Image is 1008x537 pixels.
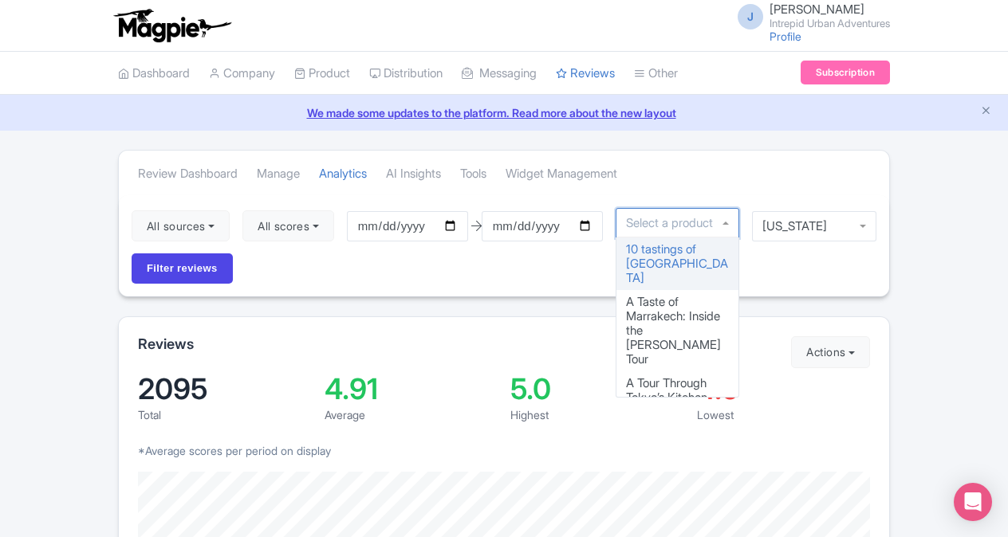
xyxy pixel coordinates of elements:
[460,152,486,196] a: Tools
[980,103,992,121] button: Close announcement
[242,210,334,242] button: All scores
[10,104,998,121] a: We made some updates to the platform. Read more about the new layout
[697,374,871,403] div: 4.9
[616,371,739,453] div: A Tour Through Tokyo’s Kitchen (with World's Most Famous Fish Market)
[257,152,300,196] a: Manage
[770,29,801,43] a: Profile
[132,253,233,284] input: Filter reviews
[728,3,890,29] a: J [PERSON_NAME] Intrepid Urban Adventures
[118,52,190,96] a: Dashboard
[697,406,871,423] div: Lowest
[294,52,350,96] a: Product
[138,336,194,352] h2: Reviews
[954,483,992,521] div: Open Intercom Messenger
[791,336,870,368] button: Actions
[138,406,312,423] div: Total
[616,237,739,290] div: 10 tastings of [GEOGRAPHIC_DATA]
[138,374,312,403] div: 2095
[506,152,617,196] a: Widget Management
[770,2,864,17] span: [PERSON_NAME]
[738,4,763,29] span: J
[462,52,537,96] a: Messaging
[325,374,498,403] div: 4.91
[138,442,870,459] p: *Average scores per period on display
[138,152,238,196] a: Review Dashboard
[770,18,890,29] small: Intrepid Urban Adventures
[325,406,498,423] div: Average
[110,8,234,43] img: logo-ab69f6fb50320c5b225c76a69d11143b.png
[510,406,684,423] div: Highest
[369,52,443,96] a: Distribution
[556,52,615,96] a: Reviews
[510,374,684,403] div: 5.0
[762,219,866,233] div: [US_STATE]
[801,61,890,84] a: Subscription
[319,152,367,196] a: Analytics
[616,290,739,371] div: A Taste of Marrakech: Inside the [PERSON_NAME] Tour
[634,52,678,96] a: Other
[626,216,722,230] input: Select a product
[386,152,441,196] a: AI Insights
[132,210,230,242] button: All sources
[209,52,275,96] a: Company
